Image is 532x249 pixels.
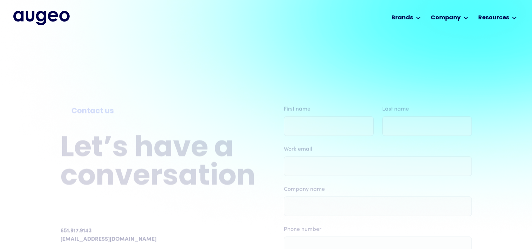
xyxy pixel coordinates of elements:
[60,235,156,244] a: [EMAIL_ADDRESS][DOMAIN_NAME]
[60,135,256,192] h2: Let’s have a conversation
[71,106,244,117] div: Contact us
[13,11,70,25] img: Augeo's full logo in midnight blue.
[391,14,413,22] div: Brands
[382,105,472,114] label: Last name
[478,14,509,22] div: Resources
[284,105,374,114] label: First name
[431,14,461,22] div: Company
[284,185,472,194] label: Company name
[284,225,472,234] label: Phone number
[60,227,92,235] div: 651.917.9143
[13,11,70,25] a: home
[284,145,472,154] label: Work email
